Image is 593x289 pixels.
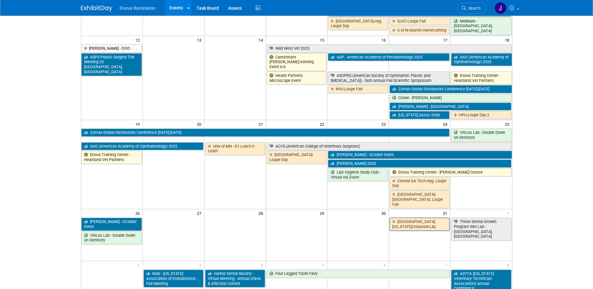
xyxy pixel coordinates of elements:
span: 14 [258,36,266,44]
span: 21 [258,120,266,128]
a: ASOPRS (American Society of Ophthalmic Plastic and [MEDICAL_DATA]) - 56th Annual Fall Scientific ... [328,72,450,84]
span: 30 [381,209,389,217]
a: Wild West Vet 2025 [267,44,511,53]
a: ASPS Plastic Surgery The Meeting 25 [GEOGRAPHIC_DATA], [GEOGRAPHIC_DATA] [81,53,142,76]
a: ACVS (American College of Veterinary Surgeons) [267,142,511,150]
span: 16 [381,36,389,44]
a: Search [458,3,486,14]
span: 3 [199,261,204,269]
a: [PERSON_NAME] - OOO [81,44,142,53]
a: SJVC-Loupe Fair [389,17,450,25]
a: HPU-Loupe Day 2 [451,111,511,119]
span: 4 [260,261,266,269]
span: 2 [137,261,143,269]
a: [PERSON_NAME] - [GEOGRAPHIC_DATA] [389,103,511,111]
a: U of M Alumni Homecoming [389,26,450,34]
span: 29 [319,209,327,217]
a: Viticus Lab - Double Down on Dentistry [81,231,142,244]
span: 20 [196,120,204,128]
a: L&D Hygiene Study Club - Virtual via Zoom [328,168,388,181]
span: 27 [196,209,204,217]
a: Enova Training Center - Heartland Vet Partners [81,151,142,164]
a: [PERSON_NAME] - October Event [328,151,512,159]
span: 18 [504,36,512,44]
span: 12 [135,36,143,44]
a: Enova Training Center - Heartland Vet Partners [451,72,512,84]
a: [PERSON_NAME] 2025 [328,160,511,168]
span: 19 [135,120,143,128]
a: Univ of MN - D1 Lunch n Learn [205,142,265,155]
span: Enova Illumination [120,6,155,11]
span: 22 [319,120,327,128]
a: Health Partners Microscope Event [267,72,327,84]
a: Thrive Dental Growth Program Wet Lab - [GEOGRAPHIC_DATA], [GEOGRAPHIC_DATA] [451,218,511,241]
img: ExhibitDay [81,5,112,12]
a: Harbor Dental Society - Virtual Meeting - Annual OSHA & Infection Control [205,270,265,287]
span: 26 [135,209,143,217]
a: Four Legged Tooth Fairy [267,270,450,278]
span: 31 [442,209,450,217]
a: [PERSON_NAME] - October Event [81,218,142,231]
a: AAO (American Academy of Ophthalmology) 2025 [451,53,512,66]
a: Central GA Tech-Hyg. Loupe Day [389,177,450,190]
a: Carestream [PERSON_NAME] evening Event 6-9 [267,53,327,71]
span: 23 [381,120,389,128]
a: MAE - [US_STATE] Association of Endodontists - Fall Meeting [143,270,204,287]
a: [GEOGRAPHIC_DATA]-Loupe Day [267,151,327,164]
a: MidMark - [GEOGRAPHIC_DATA], [GEOGRAPHIC_DATA] [451,17,511,35]
a: Zumax Global Distributors Conference [DATE]-[DATE] [81,129,450,137]
span: 7 [445,261,450,269]
img: Janelle Tlusty [495,2,506,14]
a: [GEOGRAPHIC_DATA]-Hyg Loupe Day [328,17,388,30]
span: 28 [258,209,266,217]
span: 25 [504,120,512,128]
a: Enova Training Center - [PERSON_NAME] Course [389,168,511,176]
a: NYU-Loupe Fair [328,85,388,93]
span: 5 [321,261,327,269]
span: 13 [196,36,204,44]
span: 15 [319,36,327,44]
a: [GEOGRAPHIC_DATA][US_STATE]/Houston-L&L [389,218,450,231]
span: 24 [442,120,450,128]
span: Search [466,6,480,11]
span: 6 [383,261,389,269]
span: 8 [506,261,512,269]
span: 17 [442,36,450,44]
span: 1 [506,209,512,217]
a: AAO (American Academy of Ophthalmology) 2025 [81,142,204,150]
a: AAP - American Academy of Periodontology 2025 [328,53,450,61]
a: Crown - [PERSON_NAME] [389,94,511,102]
a: [US_STATE] Assoc Endo [389,111,450,119]
a: [GEOGRAPHIC_DATA]-[GEOGRAPHIC_DATA]. Loupe Fair [389,190,450,208]
a: Viticus Lab - Double Down on Dentistry [451,129,512,141]
a: Zumax Global Distributors Conference [DATE]-[DATE] [389,85,512,93]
